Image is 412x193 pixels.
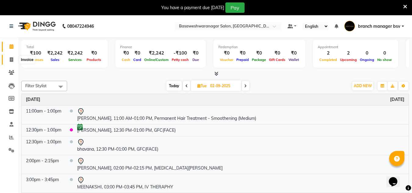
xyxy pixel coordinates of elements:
[73,136,409,155] td: bhavana, 12:30 PM-01:00 PM, GFC(FACE)
[143,58,170,62] span: Online/Custom
[358,23,400,30] span: branch manager bsv
[318,50,339,57] div: 2
[225,2,245,13] button: Pay
[22,174,66,193] td: 3:00pm - 3:45pm
[352,82,373,90] button: ADD NEW
[190,50,201,57] div: ₹0
[132,58,143,62] span: Card
[344,21,355,31] img: branch manager bsv
[25,83,47,88] span: Filter Stylist
[167,81,182,91] span: Today
[218,50,235,57] div: ₹0
[358,50,376,57] div: 0
[19,56,35,63] div: Invoice
[22,105,66,124] td: 11:00am - 1:00pm
[22,124,66,136] td: 12:30pm - 1:00pm
[16,18,57,35] img: logo
[339,50,358,57] div: 2
[376,50,393,57] div: 0
[267,50,287,57] div: ₹0
[250,50,267,57] div: ₹0
[196,84,208,88] span: Tue
[218,58,235,62] span: Voucher
[235,58,250,62] span: Prepaid
[390,96,404,103] a: September 2, 2025
[85,50,103,57] div: ₹0
[73,105,409,124] td: [PERSON_NAME], 11:00 AM-01:00 PM, Permanent Hair Treatment - Smoothening (Medium)
[318,58,339,62] span: Completed
[191,58,200,62] span: Due
[22,94,409,105] th: September 2, 2025
[386,169,406,187] iframe: chat widget
[67,58,83,62] span: Services
[65,50,85,57] div: ₹2,242
[218,45,300,50] div: Redemption
[22,155,66,174] td: 2:00pm - 2:15pm
[85,58,103,62] span: Products
[287,58,300,62] span: Wallet
[132,50,143,57] div: ₹0
[267,58,287,62] span: Gift Cards
[22,136,66,155] td: 12:30pm - 1:00pm
[67,18,94,35] b: 08047224946
[49,58,61,62] span: Sales
[235,50,250,57] div: ₹0
[318,45,393,50] div: Appointment
[73,174,409,193] td: MEENAKSHI, 03:00 PM-03:45 PM, IV THERAPHY
[358,58,376,62] span: Ongoing
[339,58,358,62] span: Upcoming
[120,58,132,62] span: Cash
[73,124,409,136] td: [PERSON_NAME], 12:30 PM-01:00 PM, GFC(FACE)
[161,5,224,11] div: You have a payment due [DATE]
[26,96,40,103] a: September 2, 2025
[73,155,409,174] td: [PERSON_NAME], 02:00 PM-02:15 PM, [MEDICAL_DATA][PERSON_NAME]
[376,58,393,62] span: No show
[120,45,201,50] div: Finance
[26,50,45,57] div: ₹100
[170,58,190,62] span: Petty cash
[354,84,372,88] span: ADD NEW
[26,45,103,50] div: Total
[287,50,300,57] div: ₹0
[120,50,132,57] div: ₹0
[170,50,190,57] div: -₹100
[208,81,239,91] input: 2025-09-02
[45,50,65,57] div: ₹2,242
[250,58,267,62] span: Package
[143,50,170,57] div: ₹2,242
